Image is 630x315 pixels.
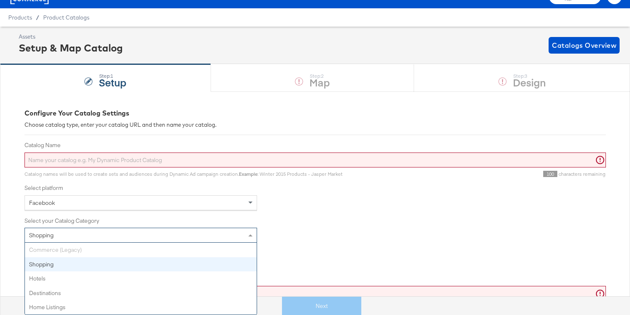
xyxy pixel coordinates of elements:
[29,199,55,207] span: Facebook
[8,14,32,21] span: Products
[32,14,43,21] span: /
[549,37,620,54] button: Catalogs Overview
[25,271,257,286] div: Hotels
[25,171,343,177] span: Catalog names will be used to create sets and audiences during Dynamic Ad campaign creation. : Wi...
[552,39,616,51] span: Catalogs Overview
[25,153,606,168] input: Name your catalog e.g. My Dynamic Product Catalog
[25,257,257,272] div: Shopping
[99,75,126,89] strong: Setup
[25,121,606,129] div: Choose catalog type, enter your catalog URL and then name your catalog.
[25,286,257,300] div: Destinations
[25,184,606,192] label: Select platform
[343,171,606,177] div: characters remaining
[25,286,606,301] input: Enter Catalog URL, e.g. http://www.example.com/products.xml
[25,141,606,149] label: Catalog Name
[25,300,257,315] div: Home Listings
[25,217,606,225] label: Select your Catalog Category
[25,275,606,283] label: Enter your Catalog URL
[19,33,123,41] div: Assets
[19,41,123,55] div: Setup & Map Catalog
[34,263,606,268] div: By checking this, only the first 100 rows of a catalog will be processed.
[43,14,89,21] a: Product Catalogs
[99,73,126,79] div: Step: 1
[29,231,54,239] span: Shopping
[25,108,606,118] div: Configure Your Catalog Settings
[543,171,557,177] span: 100
[239,171,257,177] strong: Example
